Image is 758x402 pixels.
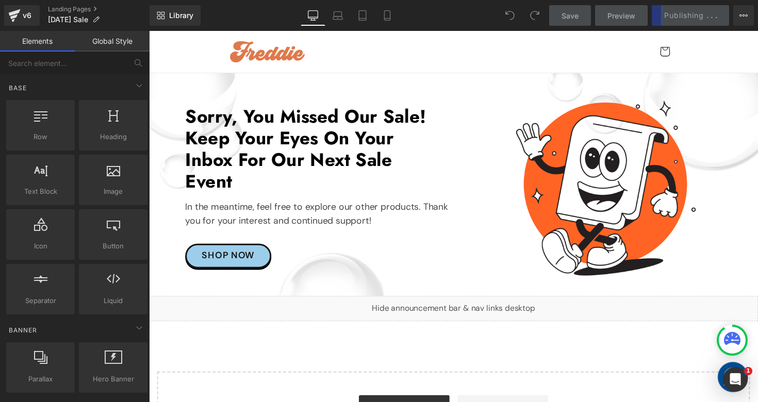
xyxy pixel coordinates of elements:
[82,295,144,306] span: Liquid
[301,5,325,26] a: Desktop
[37,218,125,243] a: SHOP NOW
[37,76,287,165] h1: Sorry, You Missed Our Sale! Keep Your Eyes On Your Inbox For Our Next Sale Event
[82,131,144,142] span: Heading
[82,186,144,197] span: Image
[8,83,28,93] span: Base
[80,8,162,35] img: Freddie
[48,15,88,24] span: [DATE] Sale
[75,31,150,52] a: Global Style
[375,5,400,26] a: Mobile
[723,367,748,392] iframe: Intercom live chat
[524,5,545,26] button: Redo
[150,5,201,26] a: New Library
[607,10,635,21] span: Preview
[9,295,72,306] span: Separator
[562,10,579,21] span: Save
[583,339,614,370] div: Messenger Dummy Widget
[595,5,648,26] a: Preview
[9,131,72,142] span: Row
[733,5,754,26] button: More
[82,241,144,252] span: Button
[37,174,312,202] p: In the meantime, feel free to explore our other products. Thank you for your interest and continu...
[4,5,40,26] a: v6
[350,5,375,26] a: Tablet
[325,5,350,26] a: Laptop
[48,5,150,13] a: Landing Pages
[21,9,34,22] div: v6
[169,11,193,20] span: Library
[82,374,144,384] span: Hero Banner
[744,367,752,375] span: 1
[316,373,409,394] a: Add Single Section
[8,325,38,335] span: Banner
[500,5,520,26] button: Undo
[9,374,72,384] span: Parallax
[215,373,308,394] a: Explore Blocks
[9,186,72,197] span: Text Block
[9,241,72,252] span: Icon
